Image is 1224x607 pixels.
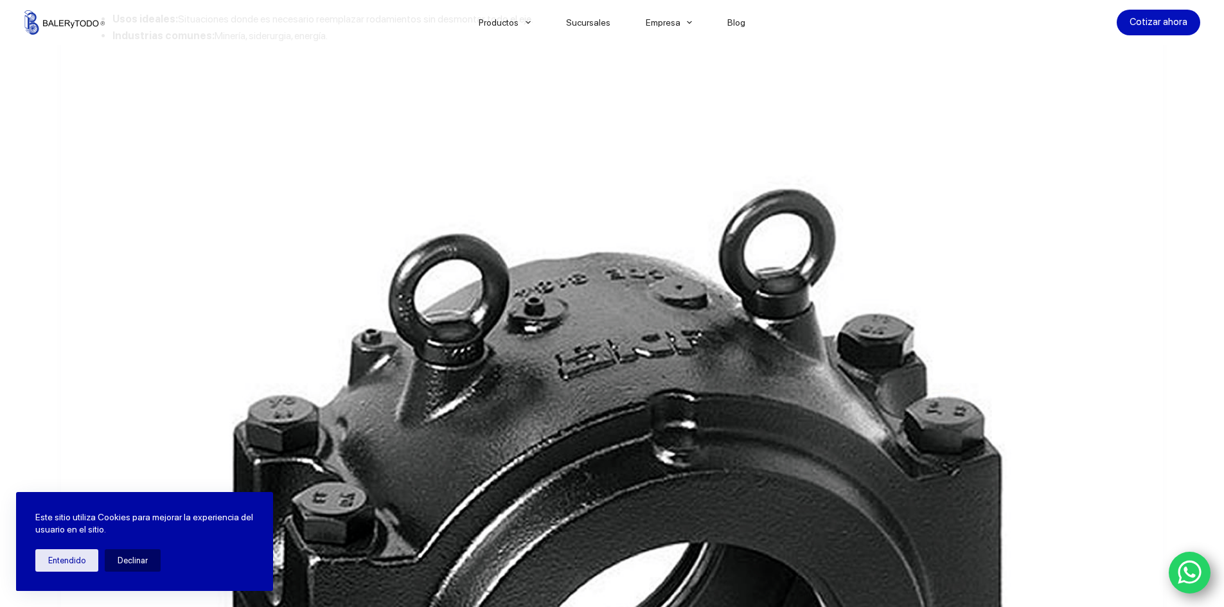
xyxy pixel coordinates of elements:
button: Entendido [35,549,98,572]
button: Declinar [105,549,161,572]
img: Balerytodo [24,10,105,35]
a: Cotizar ahora [1117,10,1200,35]
a: WhatsApp [1169,552,1211,594]
p: Este sitio utiliza Cookies para mejorar la experiencia del usuario en el sitio. [35,511,254,536]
